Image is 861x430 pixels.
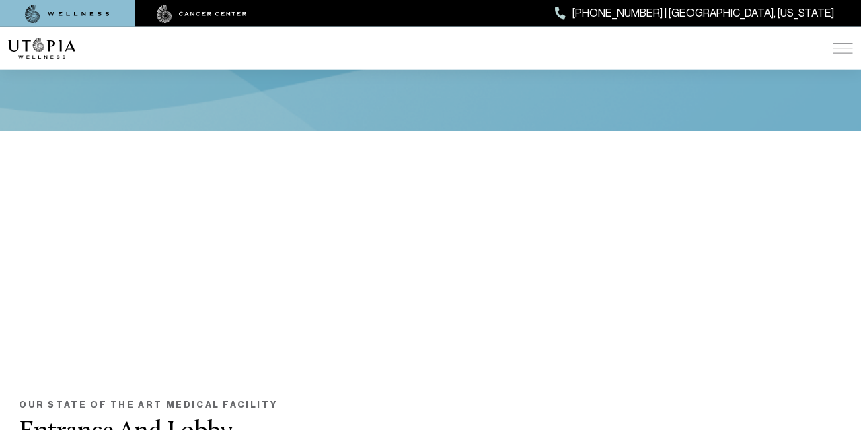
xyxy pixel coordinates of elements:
img: logo [8,38,75,59]
span: OUR STATE OF THE ART MEDICAL FACILITY [19,397,842,413]
img: icon-hamburger [833,43,853,54]
img: cancer center [157,5,247,24]
span: [PHONE_NUMBER] | [GEOGRAPHIC_DATA], [US_STATE] [572,5,834,22]
img: wellness [25,5,110,24]
a: [PHONE_NUMBER] | [GEOGRAPHIC_DATA], [US_STATE] [555,5,834,22]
